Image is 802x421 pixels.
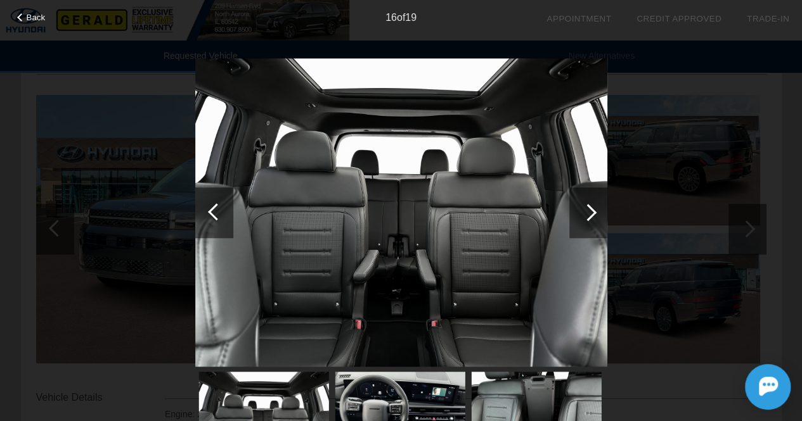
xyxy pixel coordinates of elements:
a: Appointment [547,14,611,23]
span: 19 [405,12,417,23]
span: Back [27,13,46,22]
a: Credit Approved [637,14,721,23]
span: 16 [385,12,397,23]
a: Trade-In [747,14,789,23]
img: New-2025-Hyundai-SantaFe-CalligraphyAWD-ID23714317369-aHR0cDovL2ltYWdlcy51bml0c2ludmVudG9yeS5jb20... [195,58,607,367]
iframe: Chat Assistance [688,353,802,421]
